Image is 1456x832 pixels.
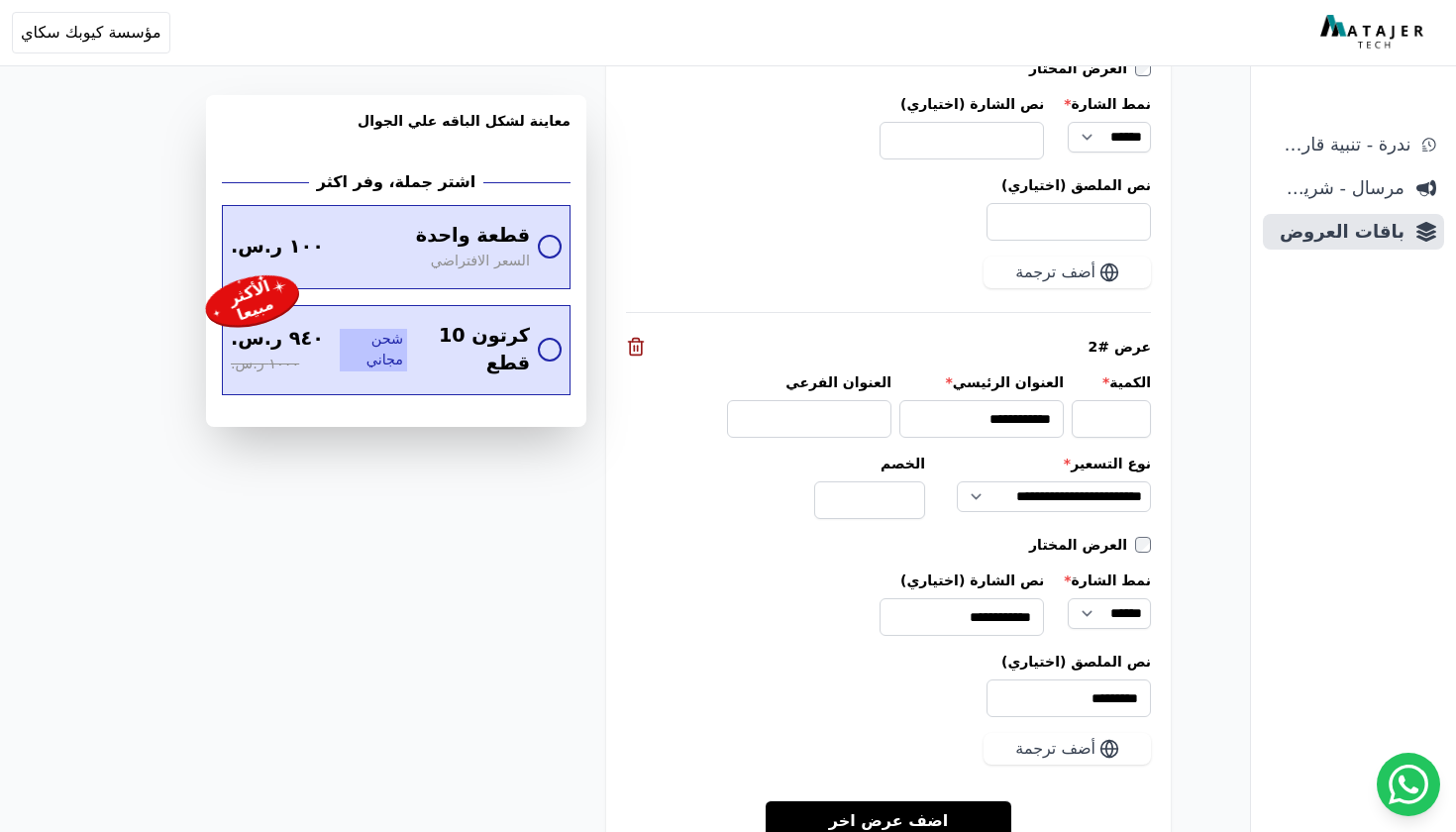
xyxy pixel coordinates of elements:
[814,454,925,473] label: الخصم
[727,372,891,392] label: العنوان الفرعي
[1064,94,1151,114] label: نمط الشارة
[984,733,1151,765] button: أضف ترجمة
[223,276,282,327] div: الأكثر مبيعا
[880,94,1044,114] label: نص الشارة (اختياري)
[431,251,530,272] span: السعر الافتراضي
[317,170,476,194] h2: اشتر جملة، وفر اكثر
[415,322,530,379] span: كرتون 10 قطع
[21,21,161,45] span: مؤسسة كيوبك سكاي
[1072,372,1151,392] label: الكمية
[626,652,1151,672] label: نص الملصق (اختياري)
[340,329,407,371] span: شحن مجاني
[416,222,530,251] span: قطعة واحدة
[1015,260,1095,284] span: أضف ترجمة
[1064,571,1151,590] label: نمط الشارة
[626,175,1151,195] label: نص الملصق (اختياري)
[1271,174,1404,202] span: مرسال - شريط دعاية
[1029,58,1135,78] label: العرض المختار
[231,354,299,375] span: ١٠٠٠ ر.س.
[1320,15,1428,51] img: MatajerTech Logo
[1029,535,1135,555] label: العرض المختار
[12,12,170,53] button: مؤسسة كيوبك سكاي
[880,571,1044,590] label: نص الشارة (اختياري)
[899,372,1064,392] label: العنوان الرئيسي
[1271,218,1404,246] span: باقات العروض
[231,325,324,354] span: ٩٤٠ ر.س.
[1271,131,1410,158] span: ندرة - تنبية قارب علي النفاذ
[984,257,1151,288] button: أضف ترجمة
[626,337,1151,357] div: عرض #2
[222,111,571,155] h3: معاينة لشكل الباقه علي الجوال
[957,454,1151,473] label: نوع التسعير
[1015,737,1095,761] span: أضف ترجمة
[231,233,324,261] span: ١٠٠ ر.س.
